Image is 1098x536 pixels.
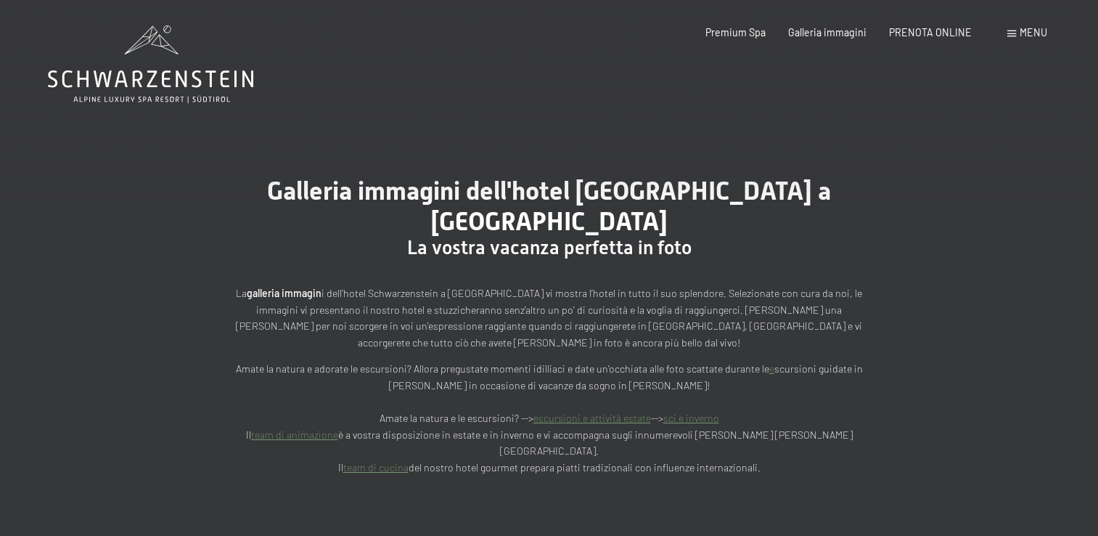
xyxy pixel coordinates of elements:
p: Amate la natura e adorate le escursioni? Allora pregustate momenti idilliaci e date un’occhiata a... [230,361,869,476]
span: Menu [1020,26,1047,38]
strong: galleria immagin [247,287,321,299]
a: Premium Spa [705,26,766,38]
a: Galleria immagini [788,26,866,38]
p: La i dell’hotel Schwarzenstein a [GEOGRAPHIC_DATA] vi mostra l’hotel in tutto il suo splendore. S... [230,285,869,351]
span: Galleria immagini dell'hotel [GEOGRAPHIC_DATA] a [GEOGRAPHIC_DATA] [267,176,831,236]
span: La vostra vacanza perfetta in foto [407,237,692,259]
a: team di cucina [343,461,409,474]
a: e [769,362,774,375]
a: team di animazione [251,429,338,441]
a: sci e inverno [663,412,719,424]
a: escursioni e attività estate [533,412,651,424]
a: PRENOTA ONLINE [889,26,972,38]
